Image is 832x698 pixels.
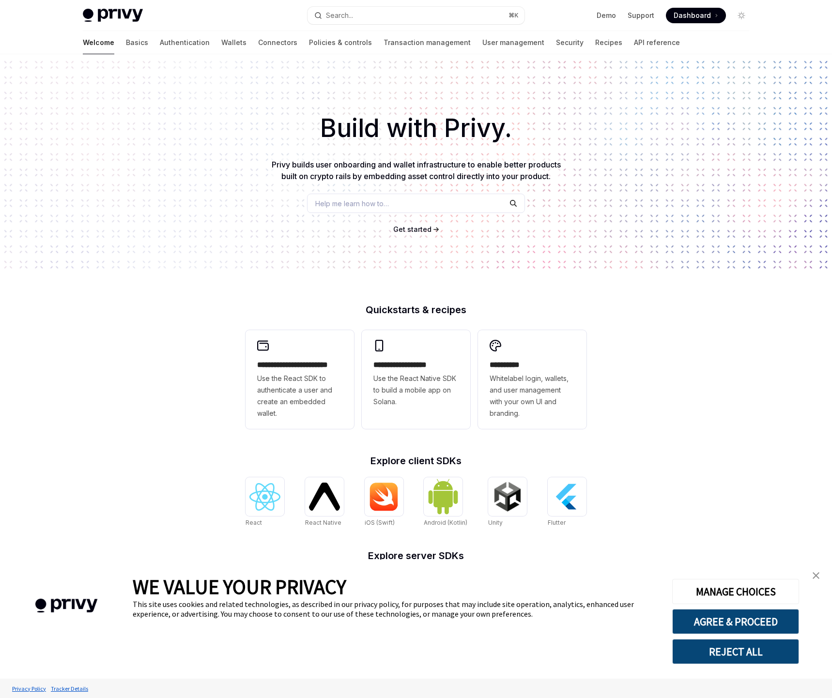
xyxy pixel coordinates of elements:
span: Flutter [548,519,566,526]
span: Use the React SDK to authenticate a user and create an embedded wallet. [257,373,342,419]
span: iOS (Swift) [365,519,395,526]
img: close banner [813,572,819,579]
span: Help me learn how to… [315,198,389,209]
span: Use the React Native SDK to build a mobile app on Solana. [373,373,459,408]
a: Authentication [160,31,210,54]
a: **** *****Whitelabel login, wallets, and user management with your own UI and branding. [478,330,586,429]
a: Wallets [221,31,247,54]
a: Support [628,11,654,20]
span: React Native [305,519,341,526]
button: Search...⌘K [308,7,524,24]
a: Security [556,31,584,54]
img: React [249,483,280,511]
a: API reference [634,31,680,54]
a: FlutterFlutter [548,477,586,528]
h2: Quickstarts & recipes [246,305,586,315]
h1: Build with Privy. [15,109,817,147]
a: Dashboard [666,8,726,23]
span: Dashboard [674,11,711,20]
div: This site uses cookies and related technologies, as described in our privacy policy, for purposes... [133,599,658,619]
a: **** **** **** ***Use the React Native SDK to build a mobile app on Solana. [362,330,470,429]
a: User management [482,31,544,54]
img: Unity [492,481,523,512]
button: MANAGE CHOICES [672,579,799,604]
img: light logo [83,9,143,22]
a: Transaction management [384,31,471,54]
span: Android (Kotlin) [424,519,467,526]
button: AGREE & PROCEED [672,609,799,634]
a: React NativeReact Native [305,477,344,528]
a: Demo [597,11,616,20]
a: Recipes [595,31,622,54]
div: Search... [326,10,353,21]
a: Tracker Details [48,680,91,697]
button: REJECT ALL [672,639,799,664]
a: iOS (Swift)iOS (Swift) [365,477,403,528]
img: iOS (Swift) [369,482,400,511]
span: Get started [393,225,431,233]
h2: Explore client SDKs [246,456,586,466]
span: WE VALUE YOUR PRIVACY [133,574,346,599]
a: Policies & controls [309,31,372,54]
a: Basics [126,31,148,54]
span: Privy builds user onboarding and wallet infrastructure to enable better products built on crypto ... [272,160,561,181]
img: React Native [309,483,340,510]
a: close banner [806,566,826,585]
a: Connectors [258,31,297,54]
a: Get started [393,225,431,234]
a: Android (Kotlin)Android (Kotlin) [424,477,467,528]
img: Flutter [552,481,583,512]
a: UnityUnity [488,477,527,528]
span: React [246,519,262,526]
img: company logo [15,585,118,627]
a: Privacy Policy [10,680,48,697]
span: Unity [488,519,503,526]
h2: Explore server SDKs [246,551,586,561]
a: Welcome [83,31,114,54]
a: ReactReact [246,477,284,528]
button: Toggle dark mode [734,8,749,23]
img: Android (Kotlin) [428,478,459,515]
span: ⌘ K [508,12,519,19]
span: Whitelabel login, wallets, and user management with your own UI and branding. [490,373,575,419]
